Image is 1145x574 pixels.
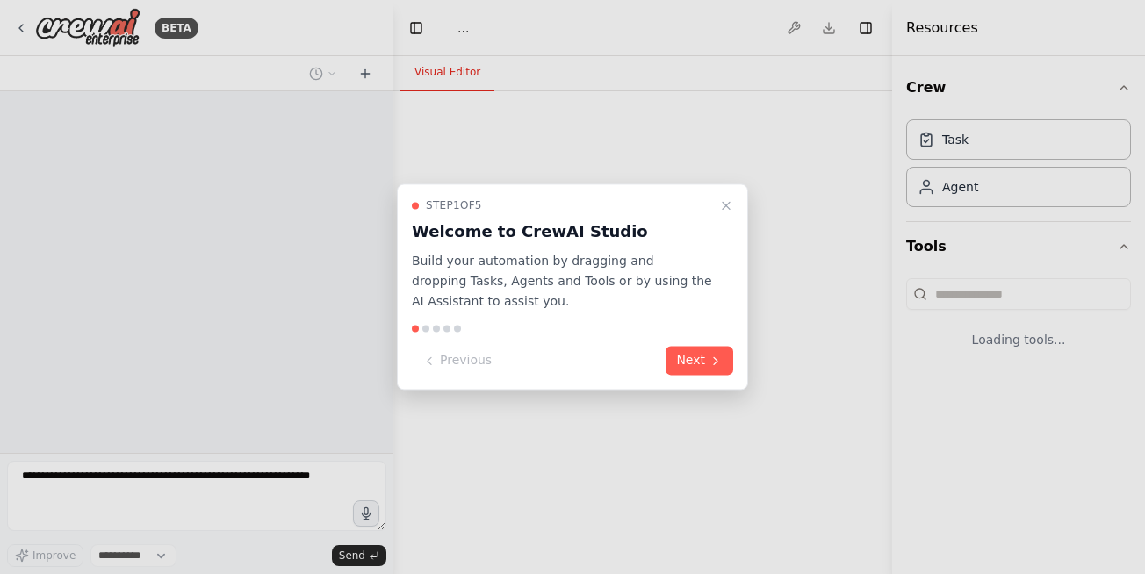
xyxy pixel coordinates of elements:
button: Previous [412,347,502,376]
button: Hide left sidebar [404,16,428,40]
button: Next [666,347,733,376]
span: Step 1 of 5 [426,198,482,212]
button: Close walkthrough [716,195,737,216]
h3: Welcome to CrewAI Studio [412,219,712,244]
p: Build your automation by dragging and dropping Tasks, Agents and Tools or by using the AI Assista... [412,251,712,311]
